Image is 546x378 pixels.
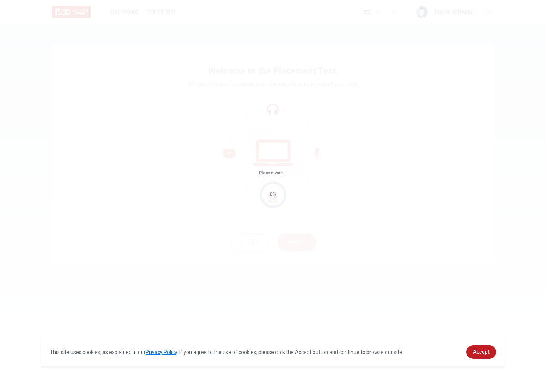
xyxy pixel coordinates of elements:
[473,349,490,355] span: Accept
[269,190,277,199] div: 0%
[41,338,505,366] div: cookieconsent
[146,349,177,355] a: Privacy Policy
[50,349,403,355] span: This site uses cookies, as explained in our . If you agree to the use of cookies, please click th...
[466,345,496,359] a: dismiss cookie message
[259,170,287,176] span: Please wait...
